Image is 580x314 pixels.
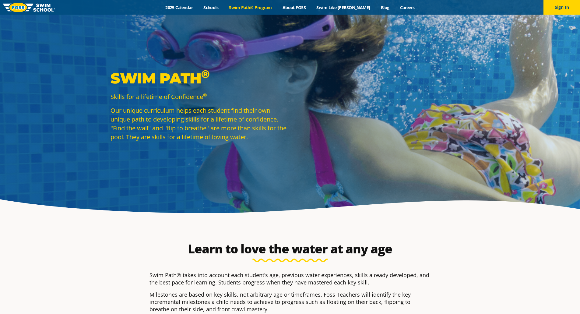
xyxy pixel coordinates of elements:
p: Our unique curriculum helps each student find their own unique path to developing skills for a li... [111,106,287,141]
sup: ® [201,67,209,81]
sup: ® [203,92,207,98]
a: Careers [395,5,420,10]
p: Swim Path [111,69,287,87]
a: Swim Path® Program [224,5,277,10]
a: Swim Like [PERSON_NAME] [311,5,376,10]
p: Swim Path® takes into account each student’s age, previous water experiences, skills already deve... [149,271,431,286]
h2: Learn to love the water at any age [146,242,434,256]
a: About FOSS [277,5,311,10]
a: Schools [198,5,224,10]
p: Skills for a lifetime of Confidence [111,92,287,101]
a: 2025 Calendar [160,5,198,10]
a: Blog [375,5,395,10]
p: Milestones are based on key skills, not arbitrary age or timeframes. Foss Teachers will identify ... [149,291,431,313]
img: FOSS Swim School Logo [3,3,55,12]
